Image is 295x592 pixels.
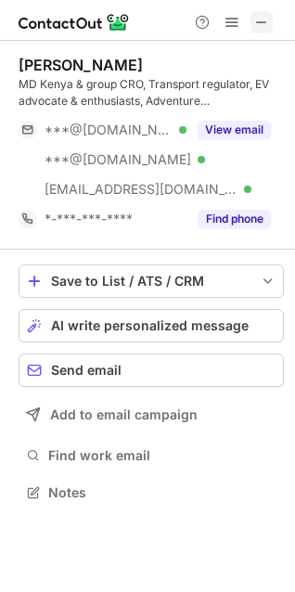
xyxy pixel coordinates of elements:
button: Reveal Button [198,210,271,228]
button: Reveal Button [198,121,271,139]
div: Save to List / ATS / CRM [51,274,251,289]
span: Add to email campaign [50,407,198,422]
span: ***@[DOMAIN_NAME] [45,151,191,168]
button: Send email [19,354,284,387]
span: AI write personalized message [51,318,249,333]
button: Find work email [19,443,284,469]
div: [PERSON_NAME] [19,56,143,74]
button: AI write personalized message [19,309,284,342]
button: Notes [19,480,284,506]
span: ***@[DOMAIN_NAME] [45,122,173,138]
span: Find work email [48,447,276,464]
span: Notes [48,484,276,501]
span: [EMAIL_ADDRESS][DOMAIN_NAME] [45,181,237,198]
div: MD Kenya & group CRO, Transport regulator, EV advocate & enthusiasts, Adventure biker/[PERSON_NAM... [19,76,284,109]
img: ContactOut v5.3.10 [19,11,130,33]
button: save-profile-one-click [19,264,284,298]
button: Add to email campaign [19,398,284,431]
span: Send email [51,363,122,378]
